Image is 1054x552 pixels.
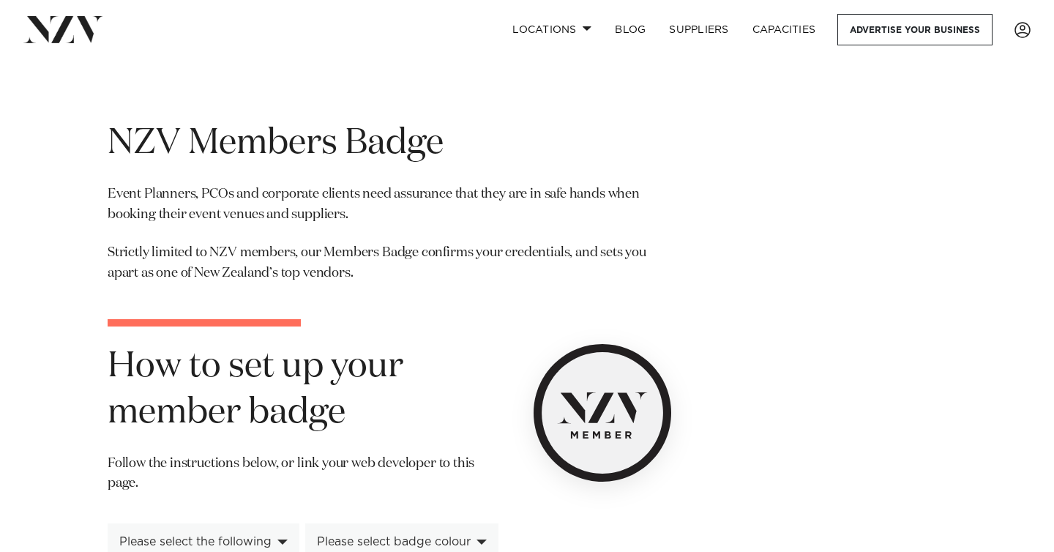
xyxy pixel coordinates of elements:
a: SUPPLIERS [657,14,740,45]
a: Advertise your business [837,14,993,45]
img: nzv-logo.png [23,16,103,42]
a: Capacities [741,14,828,45]
div: Please select the following [119,535,272,548]
h1: NZV Members Badge [108,121,659,167]
a: BLOG [603,14,657,45]
div: Please select badge colour [317,535,471,548]
p: Strictly limited to NZV members, our Members Badge confirms your credentials, and sets you apart ... [108,243,659,284]
p: Event Planners, PCOs and corporate clients need assurance that they are in safe hands when bookin... [108,184,659,225]
h1: How to set up your member badge [108,344,498,436]
img: NZV Member Badge [534,344,671,482]
a: Locations [501,14,603,45]
p: Follow the instructions below, or link your web developer to this page. [108,454,498,507]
